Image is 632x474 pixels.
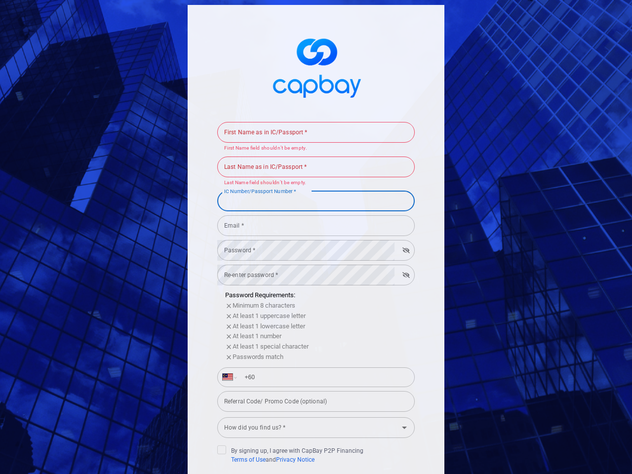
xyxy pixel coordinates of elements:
p: First Name field shouldn’t be empty. [224,144,408,153]
span: Password Requirements: [225,291,295,299]
input: Enter phone number * [238,369,409,385]
span: At least 1 special character [233,343,309,350]
span: Minimum 8 characters [233,302,295,309]
a: Terms of Use [231,456,266,463]
span: At least 1 uppercase letter [233,312,306,319]
span: By signing up, I agree with CapBay P2P Financing and [217,445,363,464]
button: Open [397,421,411,434]
label: IC Number/Passport Number * [224,188,296,195]
img: logo [267,30,365,103]
span: At least 1 number [233,332,281,340]
a: Privacy Notice [276,456,315,463]
p: Last Name field shouldn’t be empty. [224,179,408,187]
span: Passwords match [233,353,283,360]
span: At least 1 lowercase letter [233,322,305,330]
